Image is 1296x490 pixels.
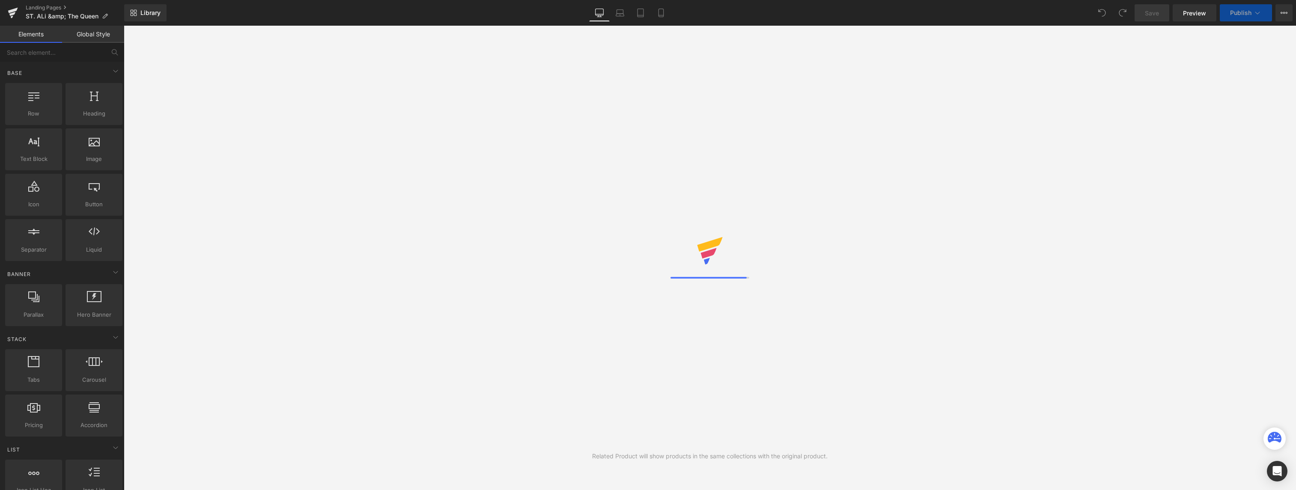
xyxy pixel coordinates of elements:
[68,421,120,430] span: Accordion
[124,4,167,21] a: New Library
[1267,461,1287,481] div: Open Intercom Messenger
[68,109,120,118] span: Heading
[1275,4,1293,21] button: More
[1220,4,1272,21] button: Publish
[651,4,671,21] a: Mobile
[8,245,60,254] span: Separator
[592,451,828,461] div: Related Product will show products in the same collections with the original product.
[6,445,21,454] span: List
[8,421,60,430] span: Pricing
[1093,4,1111,21] button: Undo
[6,270,32,278] span: Banner
[1114,4,1131,21] button: Redo
[68,200,120,209] span: Button
[26,13,98,20] span: ST. ALi &amp; The Queen
[8,200,60,209] span: Icon
[68,154,120,163] span: Image
[589,4,610,21] a: Desktop
[8,154,60,163] span: Text Block
[1145,9,1159,18] span: Save
[8,375,60,384] span: Tabs
[610,4,630,21] a: Laptop
[630,4,651,21] a: Tablet
[6,69,23,77] span: Base
[68,310,120,319] span: Hero Banner
[140,9,161,17] span: Library
[1183,9,1206,18] span: Preview
[8,109,60,118] span: Row
[6,335,27,343] span: Stack
[1230,9,1251,16] span: Publish
[68,245,120,254] span: Liquid
[8,310,60,319] span: Parallax
[68,375,120,384] span: Carousel
[62,26,124,43] a: Global Style
[26,4,124,11] a: Landing Pages
[1173,4,1216,21] a: Preview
